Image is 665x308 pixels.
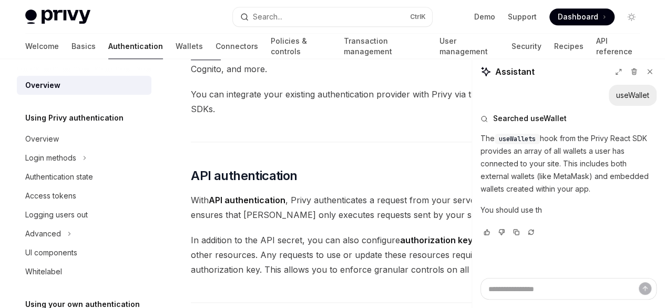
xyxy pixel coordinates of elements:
span: Assistant [495,65,535,78]
span: You can integrate your existing authentication provider with Privy via the REST API or any of Pri... [191,87,646,116]
a: Demo [474,12,495,22]
span: Searched useWallet [493,113,567,124]
div: Access tokens [25,190,76,202]
p: You should use th [480,204,657,216]
button: Vote that response was good [480,227,493,237]
a: Recipes [554,34,583,59]
span: Ctrl K [410,13,426,21]
div: Whitelabel [25,265,62,278]
button: Toggle Advanced section [17,224,151,243]
div: Advanced [25,227,61,240]
img: light logo [25,9,90,24]
a: Basics [71,34,96,59]
div: Search... [253,11,282,23]
h5: Using Privy authentication [25,112,124,124]
strong: API authentication [209,195,285,205]
a: Overview [17,130,151,148]
a: Transaction management [343,34,426,59]
div: Login methods [25,152,76,164]
a: User management [439,34,499,59]
a: Support [508,12,537,22]
span: Dashboard [558,12,598,22]
button: Toggle Login methods section [17,148,151,167]
a: Access tokens [17,186,151,205]
button: Searched useWallet [480,113,657,124]
a: Dashboard [549,8,615,25]
button: Reload last chat [525,227,537,237]
button: Copy chat response [510,227,523,237]
button: Open search [233,7,432,26]
a: Wallets [176,34,203,59]
button: Toggle dark mode [623,8,640,25]
span: With , Privy authenticates a request from your server directly using an . This ensures that [PERS... [191,193,646,222]
a: API reference [596,34,640,59]
a: Security [511,34,541,59]
div: Logging users out [25,208,88,221]
button: Vote that response was not good [495,227,508,237]
a: Logging users out [17,205,151,224]
div: UI components [25,246,77,259]
p: The hook from the Privy React SDK provides an array of all wallets a user has connected to your s... [480,132,657,195]
a: Welcome [25,34,59,59]
a: Whitelabel [17,262,151,281]
a: Policies & controls [271,34,331,59]
a: Overview [17,76,151,95]
span: In addition to the API secret, you can also configure that control specific wallets, policies, an... [191,233,646,277]
span: API authentication [191,167,297,184]
a: Authentication [108,34,163,59]
div: Overview [25,79,60,92]
div: Authentication state [25,171,93,183]
span: useWallets [499,135,536,143]
a: Connectors [216,34,258,59]
div: Overview [25,133,59,145]
a: UI components [17,243,151,262]
a: Authentication state [17,167,151,186]
strong: authorization keys [400,235,477,245]
div: useWallet [616,90,649,101]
